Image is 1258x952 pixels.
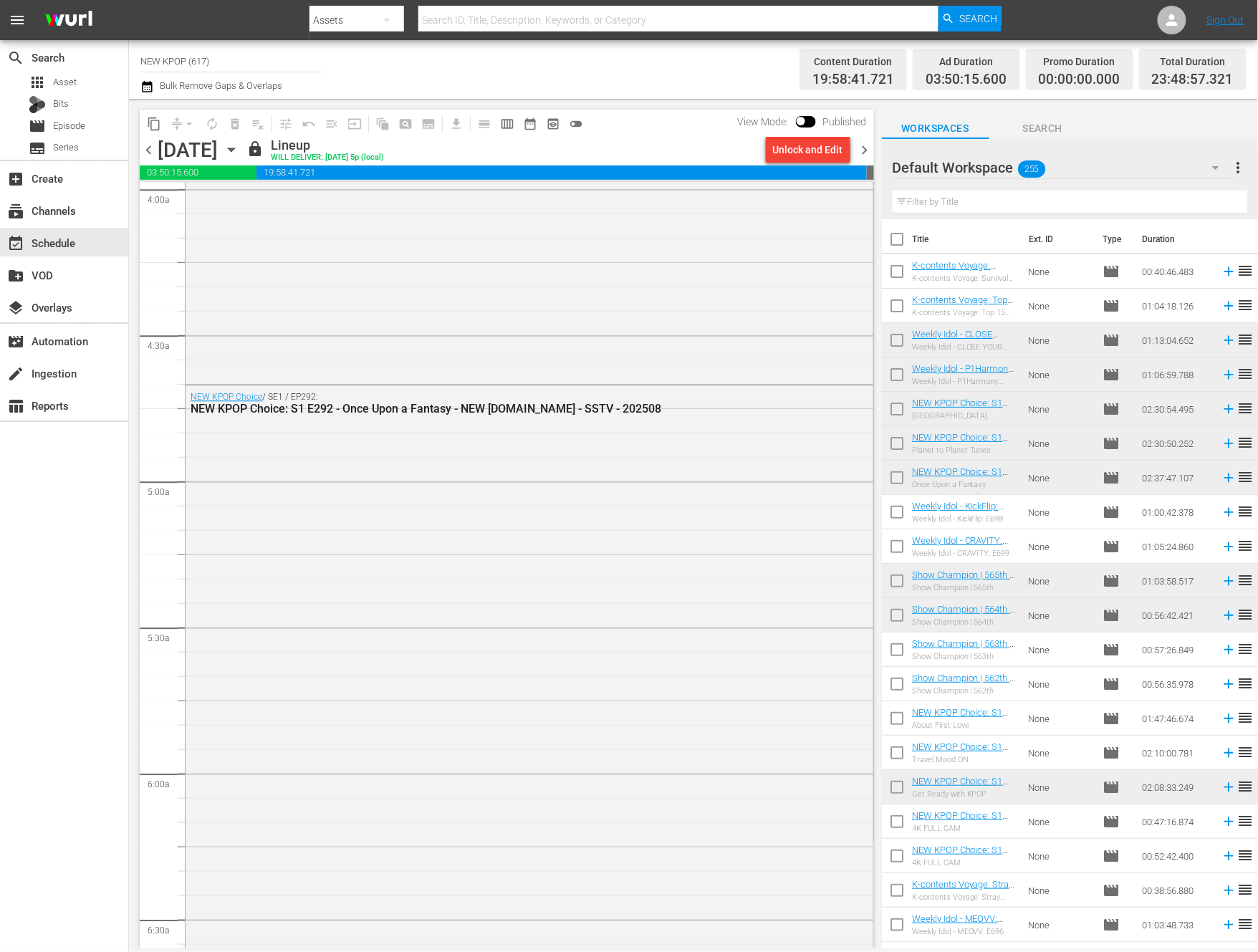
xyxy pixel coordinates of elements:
[912,673,1016,705] a: Show Champion | 562th - NEW [DOMAIN_NAME] - SSTV - 202508
[1237,709,1254,726] span: reorder
[912,824,1017,833] div: 4K FULL CAM
[1221,676,1237,692] svg: Add to Schedule
[1136,289,1215,323] td: 01:04:18.126
[989,120,1097,138] span: Search
[440,110,468,138] span: Download as CSV
[1221,367,1237,383] svg: Add to Schedule
[1136,529,1215,564] td: 01:05:24.860
[1136,461,1215,495] td: 02:37:47.107
[1023,495,1097,529] td: None
[1221,779,1237,795] svg: Add to Schedule
[1221,332,1237,348] svg: Add to Schedule
[1103,572,1120,590] span: Episode
[1221,504,1237,520] svg: Add to Schedule
[912,549,1017,558] div: Weekly Idol - CRAVITY: E699
[29,74,46,91] span: Asset
[53,140,79,155] span: Series
[1023,426,1097,461] td: None
[912,810,1016,853] a: NEW KPOP Choice: S1 E287 - FULL CAM - NEW [DOMAIN_NAME] - SSTV - 202507
[1136,598,1215,633] td: 00:56:42.421
[912,501,1016,544] a: Weekly Idol - KickFlip: E698 - NEW [DOMAIN_NAME] - SSTV - 202508
[53,75,77,90] span: Asset
[1039,52,1120,72] div: Promo Duration
[867,165,874,180] span: 00:11:02.679
[912,294,1016,337] a: K-contents Voyage: Top 15 Most Viewed - NEW [DOMAIN_NAME] - SSTV - 202508
[1230,150,1247,185] button: more_vert
[912,776,1016,830] a: NEW KPOP Choice: S1 E288 - Get Ready with KPOP - NEW [DOMAIN_NAME] - SSTV - 202508
[1237,847,1254,864] span: reorder
[1136,426,1215,461] td: 02:30:50.252
[565,112,587,135] span: 24 hours Lineup View is OFF
[147,117,161,131] span: content_copy
[731,116,796,128] span: View Mode:
[912,432,1016,486] a: NEW KPOP Choice: S1 E293 - Planet to Planet Tunes - NEW [DOMAIN_NAME] - SSTV - 202508
[523,117,537,131] span: date_range_outlined
[1237,468,1254,486] span: reorder
[912,686,1017,696] div: Show Champion | 562th
[1221,264,1237,279] svg: Add to Schedule
[1018,154,1045,184] span: 255
[29,140,46,157] span: Series
[140,141,158,159] span: chevron_left
[912,398,1016,451] a: NEW KPOP Choice: S1 E291 - Amusement Park Vibes - NEW [DOMAIN_NAME] - SSTV - 202508
[366,110,394,138] span: Refresh All Search Blocks
[912,755,1017,764] div: Travel Mood ON
[1023,873,1097,908] td: None
[191,392,791,415] div: / SE1 / EP292:
[856,141,874,159] span: chevron_right
[912,707,1009,750] a: NEW KPOP Choice: S1 E290 - About First Love - NEW [DOMAIN_NAME] - SSTV - 202508
[912,329,1016,372] a: Weekly Idol - CLOSE YOUR EYES: E701 - NEW [DOMAIN_NAME] - SSTV - 202508
[394,112,417,135] span: Create Search Block
[1103,813,1120,830] span: Episode
[912,466,1016,520] a: NEW KPOP Choice: S1 E292 - Once Upon a Fantasy - NEW [DOMAIN_NAME] - SSTV - 202508
[912,858,1017,867] div: 4K FULL CAM
[1237,915,1254,933] span: reorder
[812,72,894,88] span: 19:58:41.721
[256,165,866,180] span: 19:58:41.721
[1103,710,1120,727] span: Episode
[496,112,519,135] span: Week Calendar View
[143,112,165,135] span: Copy Lineup
[158,138,218,162] div: [DATE]
[9,11,26,29] span: menu
[1237,812,1254,830] span: reorder
[246,112,269,135] span: Clear Lineup
[1221,917,1237,933] svg: Add to Schedule
[893,148,1233,188] div: Default Workspace
[546,117,560,131] span: preview_outlined
[1221,711,1237,726] svg: Add to Schedule
[1136,633,1215,667] td: 00:57:26.849
[1103,779,1120,796] span: Episode
[1237,297,1254,314] span: reorder
[912,342,1017,352] div: Weekly Idol - CLOSE YOUR EYES: E701
[1023,598,1097,633] td: None
[1230,159,1247,176] span: more_vert
[7,398,24,415] span: Reports
[7,49,24,67] span: Search
[7,170,24,188] span: Create
[1221,573,1237,589] svg: Add to Schedule
[1023,736,1097,770] td: None
[1103,400,1120,418] span: Episode
[912,411,1017,420] div: [GEOGRAPHIC_DATA]
[1020,219,1094,259] th: Ext. ID
[1237,331,1254,348] span: reorder
[1103,263,1120,280] span: Episode
[1103,882,1120,899] span: Episode
[1136,873,1215,908] td: 00:38:56.880
[191,392,262,402] a: NEW KPOP Choice
[158,80,282,91] span: Bulk Remove Gaps & Overlaps
[1023,357,1097,392] td: None
[1136,908,1215,942] td: 01:03:48.733
[542,112,565,135] span: View Backup
[1103,916,1120,933] span: Episode
[320,112,343,135] span: Fill episodes with ad slates
[912,583,1017,592] div: Show Champion | 565th
[912,617,1017,627] div: Show Champion | 564th
[1221,745,1237,761] svg: Add to Schedule
[1136,323,1215,357] td: 01:13:04.652
[912,927,1017,936] div: Weekly Idol - MEOVV: E696
[1023,289,1097,323] td: None
[1103,504,1120,521] span: Episode
[165,112,201,135] span: Remove Gaps & Overlaps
